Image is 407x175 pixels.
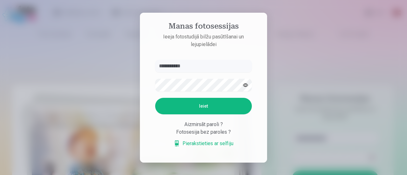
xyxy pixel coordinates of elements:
h4: Manas fotosessijas [149,22,258,33]
a: Pierakstieties ar selfiju [174,140,233,147]
button: Ieiet [155,98,252,114]
div: Fotosesija bez paroles ? [155,128,252,136]
div: Aizmirsāt paroli ? [155,121,252,128]
p: Ieeja fotostudijā bilžu pasūtīšanai un lejupielādei [149,33,258,48]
